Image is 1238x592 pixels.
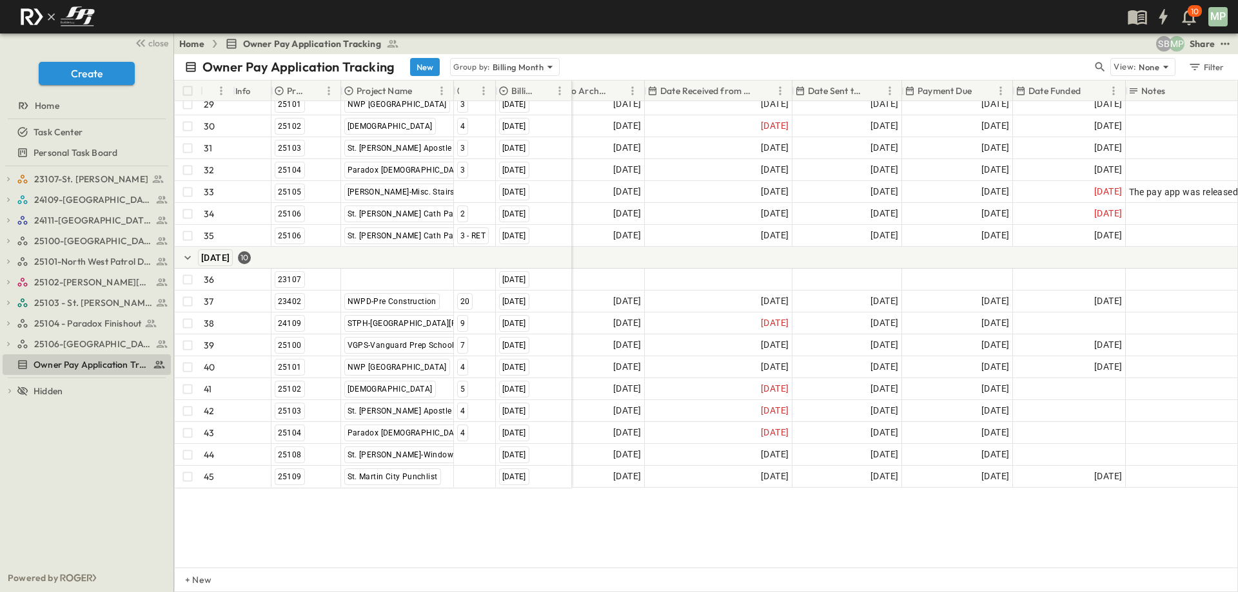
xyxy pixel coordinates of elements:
[1028,84,1081,97] p: Date Funded
[148,37,168,50] span: close
[613,381,641,396] span: [DATE]
[410,58,440,76] button: New
[235,73,251,109] div: Info
[870,381,898,396] span: [DATE]
[348,406,511,415] span: St. [PERSON_NAME] Apostle Parish-Phase 2
[348,297,437,306] span: NWPD-Pre Construction
[502,319,526,328] span: [DATE]
[868,84,882,98] button: Sort
[204,361,215,374] p: 40
[17,314,168,332] a: 25104 - Paradox Finishout
[204,142,212,155] p: 31
[870,294,898,309] span: [DATE]
[1094,338,1122,352] span: [DATE]
[613,359,641,374] span: [DATE]
[17,170,168,188] a: 23107-St. [PERSON_NAME]
[3,231,171,251] div: 25100-Vanguard Prep Schooltest
[1094,206,1122,221] span: [DATE]
[1169,36,1184,52] div: Monica Pruteanu (mpruteanu@fpibuilders.com)
[761,97,789,111] span: [DATE]
[34,255,152,268] span: 25101-North West Patrol Division
[870,447,898,462] span: [DATE]
[502,406,526,415] span: [DATE]
[348,385,433,394] span: [DEMOGRAPHIC_DATA]
[204,405,214,417] p: 42
[278,450,302,459] span: 25108
[348,450,479,459] span: St. [PERSON_NAME]-Window Repair
[278,363,302,372] span: 25101
[243,37,381,50] span: Owner Pay Application Tracking
[204,317,214,330] p: 38
[611,84,625,98] button: Sort
[34,193,152,206] span: 24109-St. Teresa of Calcutta Parish Hall
[213,83,229,99] button: Menu
[278,144,302,153] span: 25103
[511,84,535,97] p: Billing Month
[613,469,641,484] span: [DATE]
[974,84,988,98] button: Sort
[761,294,789,309] span: [DATE]
[130,33,171,52] button: close
[204,164,214,177] p: 32
[613,425,641,440] span: [DATE]
[981,119,1009,133] span: [DATE]
[502,122,526,131] span: [DATE]
[870,119,898,133] span: [DATE]
[981,338,1009,352] span: [DATE]
[348,341,478,350] span: VGPS-Vanguard Prep School Aledo
[870,338,898,352] span: [DATE]
[502,472,526,481] span: [DATE]
[870,140,898,155] span: [DATE]
[761,316,789,330] span: [DATE]
[39,62,135,85] button: Create
[613,447,641,462] span: [DATE]
[17,211,168,229] a: 24111-[GEOGRAPHIC_DATA]
[502,385,526,394] span: [DATE]
[278,319,302,328] span: 24109
[34,385,63,397] span: Hidden
[238,251,251,264] div: 10
[278,472,302,481] span: 25109
[981,447,1009,462] span: [DATE]
[17,273,168,291] a: 25102-Christ The Redeemer Anglican Church
[502,297,526,306] span: [DATE]
[3,123,168,141] a: Task Center
[502,275,526,284] span: [DATE]
[761,338,789,352] span: [DATE]
[3,334,171,354] div: 25106-St. Andrews Parking Lottest
[34,126,83,138] span: Task Center
[1094,469,1122,484] span: [DATE]
[613,162,641,177] span: [DATE]
[981,140,1009,155] span: [DATE]
[761,447,789,462] span: [DATE]
[204,186,214,198] p: 33
[3,251,171,272] div: 25101-North West Patrol Divisiontest
[1217,36,1233,52] button: test
[460,319,465,328] span: 9
[204,383,211,396] p: 41
[1208,7,1228,26] div: MP
[1156,36,1172,52] div: Sterling Barnett (sterling@fpibuilders.com)
[3,142,171,163] div: Personal Task Boardtest
[613,294,641,309] span: [DATE]
[981,316,1009,330] span: [DATE]
[460,341,465,350] span: 7
[278,275,302,284] span: 23107
[179,37,204,50] a: Home
[278,297,302,306] span: 23402
[1106,83,1121,99] button: Menu
[348,363,447,372] span: NWP [GEOGRAPHIC_DATA]
[613,338,641,352] span: [DATE]
[613,228,641,243] span: [DATE]
[761,140,789,155] span: [DATE]
[870,184,898,199] span: [DATE]
[348,122,433,131] span: [DEMOGRAPHIC_DATA]
[460,122,465,131] span: 4
[613,316,641,330] span: [DATE]
[981,425,1009,440] span: [DATE]
[460,363,465,372] span: 4
[3,292,171,313] div: 25103 - St. [PERSON_NAME] Phase 2test
[761,425,789,440] span: [DATE]
[870,316,898,330] span: [DATE]
[17,294,168,312] a: 25103 - St. [PERSON_NAME] Phase 2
